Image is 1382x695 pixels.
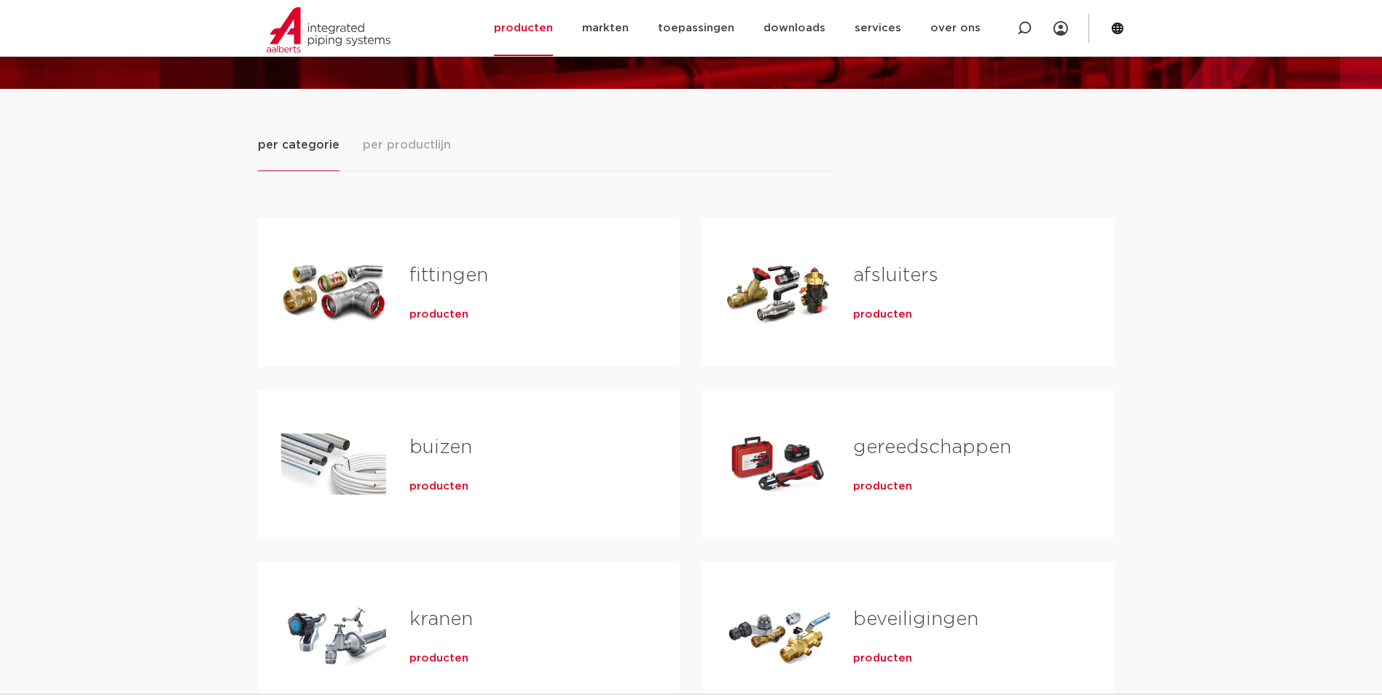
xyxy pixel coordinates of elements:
a: producten [853,479,912,494]
span: per categorie [258,136,339,154]
a: producten [409,307,468,322]
a: afsluiters [853,266,938,285]
a: producten [853,307,912,322]
a: producten [853,651,912,666]
a: producten [409,479,468,494]
a: fittingen [409,266,488,285]
a: kranen [409,610,473,629]
span: per productlijn [363,136,451,154]
a: beveiligingen [853,610,978,629]
div: my IPS [1053,12,1068,44]
a: buizen [409,438,472,457]
a: gereedschappen [853,438,1011,457]
a: producten [409,651,468,666]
